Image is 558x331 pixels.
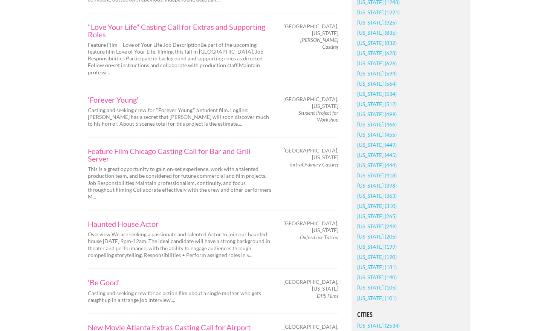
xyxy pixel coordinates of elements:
a: [US_STATE] (444) [357,160,397,170]
a: [US_STATE] (445) [357,150,397,160]
a: "Love Your Life" Casting Call for Extras and Supporting Roles [88,23,272,38]
a: [US_STATE] (449) [357,140,397,150]
a: [US_STATE] (564) [357,79,397,89]
a: [US_STATE] (628) [357,48,397,58]
a: [US_STATE] (398) [357,180,397,191]
em: DPS Films [317,292,338,299]
p: Overview We are seeking a passionate and talented Actor to join our haunted house [DATE] 9pm-12am... [88,231,272,259]
a: [US_STATE] (534) [357,89,397,99]
a: 'Be Good' [88,279,272,286]
p: Feature Film – Love of Your Life Job DescriptionBe part of the upcoming feature film Love of Your... [88,42,272,76]
span: [GEOGRAPHIC_DATA], [US_STATE] [283,147,338,161]
a: [US_STATE] (512) [357,99,397,109]
a: [US_STATE] (101) [357,293,397,303]
a: [US_STATE] (310) [357,201,397,211]
a: [US_STATE] (265) [357,211,397,221]
a: [US_STATE] (2534) [357,320,400,330]
a: [US_STATE] (455) [357,129,397,140]
em: ExtraOrdinary Casting [290,161,338,168]
em: Student Project for Workshop [298,109,338,123]
a: Haunted House Actor [88,220,272,228]
a: [US_STATE] (832) [357,38,397,48]
span: [GEOGRAPHIC_DATA], [US_STATE] [283,23,338,37]
a: [US_STATE] (499) [357,109,397,119]
a: [US_STATE] (181) [357,262,397,272]
a: [US_STATE] (1221) [357,7,400,17]
a: [US_STATE] (105) [357,282,397,293]
a: [US_STATE] (466) [357,119,397,129]
a: [US_STATE] (249) [357,221,397,231]
a: [US_STATE] (418) [357,170,397,180]
a: [US_STATE] (199) [357,242,397,252]
a: [US_STATE] (594) [357,68,397,79]
h5: Cities [357,311,465,318]
p: Casting and seeking crew for an action film about a single mother who gets caught up in a strange... [88,289,272,303]
a: [US_STATE] (835) [357,28,397,38]
em: Oxford Ink Tattoo [300,234,338,240]
a: Feature Film Chicago Casting Call for Bar and Grill Server [88,147,272,162]
a: [US_STATE] (626) [357,58,397,68]
em: [PERSON_NAME] Casting [300,37,338,50]
span: [GEOGRAPHIC_DATA], [US_STATE] [283,279,338,292]
a: [US_STATE] (205) [357,231,397,242]
p: This is a great opportunity to gain on-set experience, work with a talented production team, and ... [88,166,272,200]
span: [GEOGRAPHIC_DATA], [US_STATE] [283,220,338,234]
p: Casting and seeking crew for "Forever Young," a student film. Logline: [PERSON_NAME] has a secret... [88,107,272,128]
a: [US_STATE] (190) [357,252,397,262]
a: 'Forever Young' [88,96,272,103]
a: [US_STATE] (140) [357,272,397,282]
a: [US_STATE] (925) [357,17,397,28]
span: [GEOGRAPHIC_DATA], [US_STATE] [283,96,338,109]
a: [US_STATE] (363) [357,191,397,201]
